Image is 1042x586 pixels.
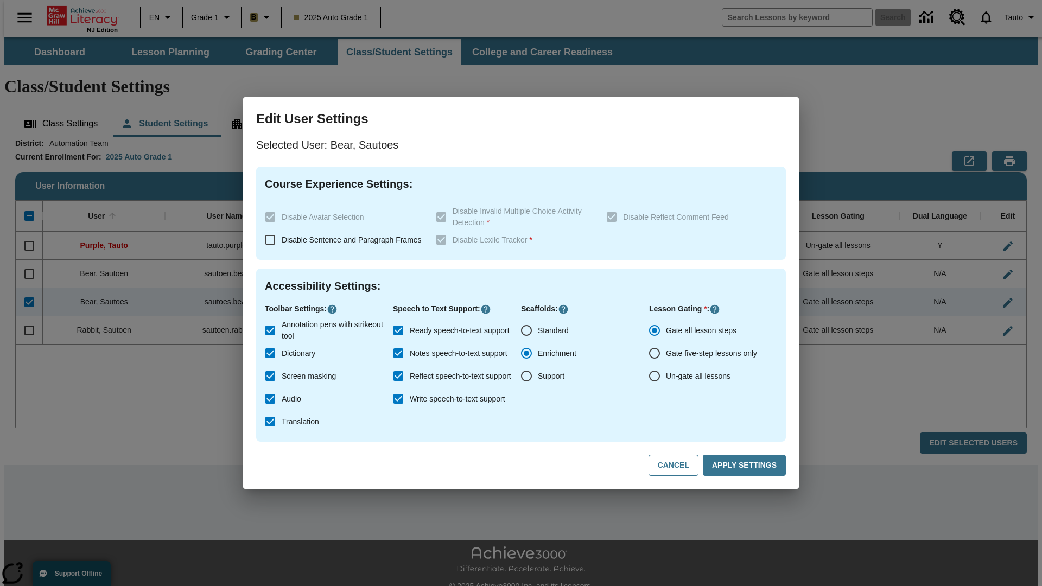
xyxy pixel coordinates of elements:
label: These settings are specific to individual classes. To see these settings or make changes, please ... [430,228,598,251]
span: Disable Reflect Comment Feed [623,213,729,221]
p: Selected User: Bear, Sautoes [256,136,786,154]
span: Reflect speech-to-text support [410,371,511,382]
h4: Course Experience Settings : [265,175,777,193]
label: These settings are specific to individual classes. To see these settings or make changes, please ... [430,206,598,228]
h4: Accessibility Settings : [265,277,777,295]
label: These settings are specific to individual classes. To see these settings or make changes, please ... [259,206,427,228]
p: Toolbar Settings : [265,303,393,315]
span: Gate all lesson steps [666,325,736,336]
span: Standard [538,325,569,336]
span: Ready speech-to-text support [410,325,510,336]
button: Click here to know more about [480,304,491,315]
span: Disable Invalid Multiple Choice Activity Detection [453,207,582,227]
span: Notes speech-to-text support [410,348,507,359]
span: Write speech-to-text support [410,393,505,405]
span: Support [538,371,564,382]
span: Un-gate all lessons [666,371,730,382]
span: Screen masking [282,371,336,382]
span: Audio [282,393,301,405]
button: Cancel [649,455,698,476]
p: Speech to Text Support : [393,303,521,315]
span: Dictionary [282,348,315,359]
button: Apply Settings [703,455,786,476]
button: Click here to know more about [558,304,569,315]
span: Disable Avatar Selection [282,213,364,221]
p: Lesson Gating : [649,303,777,315]
p: Scaffolds : [521,303,649,315]
label: These settings are specific to individual classes. To see these settings or make changes, please ... [600,206,768,228]
button: Click here to know more about [327,304,338,315]
button: Click here to know more about [709,304,720,315]
span: Enrichment [538,348,576,359]
span: Annotation pens with strikeout tool [282,319,384,342]
span: Translation [282,416,319,428]
span: Disable Lexile Tracker [453,235,532,244]
h3: Edit User Settings [256,110,786,128]
span: Disable Sentence and Paragraph Frames [282,235,422,244]
span: Gate five-step lessons only [666,348,757,359]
